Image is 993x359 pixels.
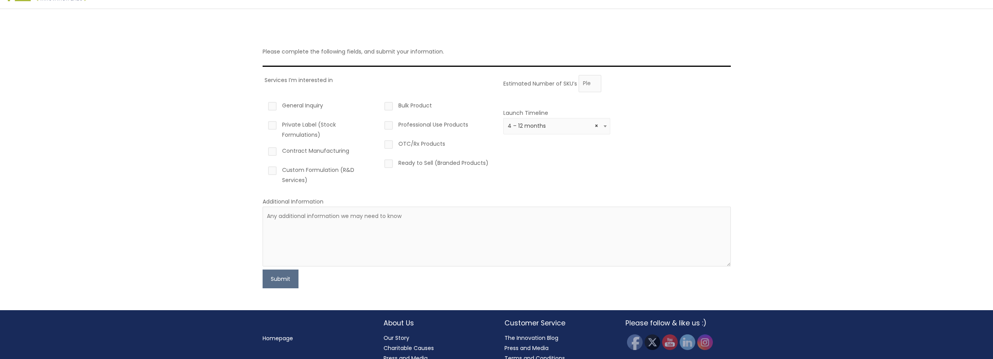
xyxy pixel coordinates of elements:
[266,100,374,114] label: General Inquiry
[503,109,548,117] label: Launch Timeline
[384,318,489,328] h2: About Us
[263,46,731,57] p: Please complete the following fields, and submit your information.
[266,165,374,185] label: Custom Formulation (R&D Services)
[263,334,293,342] a: Homepage
[504,334,558,342] a: The Innovation Blog
[383,139,490,152] label: OTC/Rx Products
[384,344,434,352] a: Charitable Causes
[595,122,598,130] span: Remove all items
[263,270,298,288] button: Submit
[504,344,549,352] a: Press and Media
[503,79,577,87] label: Estimated Number of SKU’s
[625,318,731,328] h2: Please follow & like us :)
[266,146,374,159] label: Contract Manufacturing
[383,120,490,133] label: Professional Use Products
[503,118,611,134] span: 4 – 12 months
[265,76,333,84] label: Services I’m interested in
[645,334,660,350] img: Twitter
[266,120,374,140] label: Private Label (Stock Formulations)
[384,334,409,342] a: Our Story
[627,334,643,350] img: Facebook
[263,198,323,205] label: Additional Information
[383,100,490,114] label: Bulk Product
[579,75,601,92] input: Please enter the estimated number of skus
[383,158,490,171] label: Ready to Sell (Branded Products)
[504,318,610,328] h2: Customer Service
[508,122,606,130] span: 4 – 12 months
[263,333,368,343] nav: Menu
